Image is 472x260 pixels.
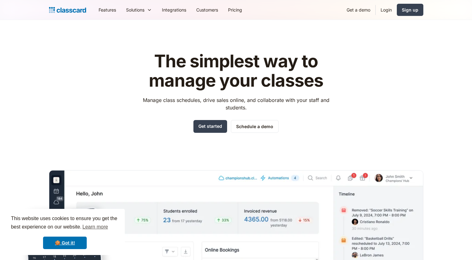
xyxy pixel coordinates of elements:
[193,120,227,133] a: Get started
[121,3,157,17] div: Solutions
[137,52,335,90] h1: The simplest way to manage your classes
[43,237,87,249] a: dismiss cookie message
[191,3,223,17] a: Customers
[137,96,335,111] p: Manage class schedules, drive sales online, and collaborate with your staff and students.
[342,3,375,17] a: Get a demo
[94,3,121,17] a: Features
[5,209,125,255] div: cookieconsent
[402,7,418,13] div: Sign up
[397,4,423,16] a: Sign up
[223,3,247,17] a: Pricing
[376,3,397,17] a: Login
[126,7,144,13] div: Solutions
[231,120,279,133] a: Schedule a demo
[157,3,191,17] a: Integrations
[49,6,86,14] a: home
[11,215,119,232] span: This website uses cookies to ensure you get the best experience on our website.
[81,222,109,232] a: learn more about cookies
